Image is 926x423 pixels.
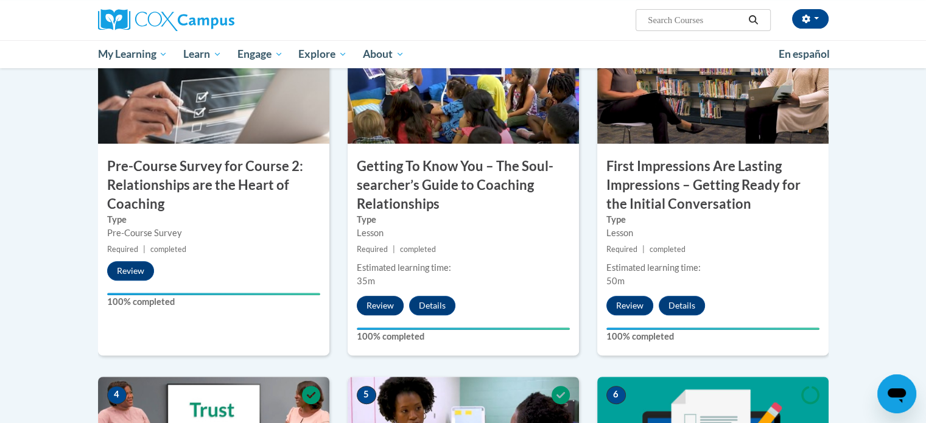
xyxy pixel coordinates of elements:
a: Engage [230,40,291,68]
div: Estimated learning time: [357,261,570,274]
div: Pre-Course Survey [107,226,320,240]
span: 35m [357,276,375,286]
button: Review [357,296,404,315]
span: Explore [298,47,347,61]
h3: First Impressions Are Lasting Impressions – Getting Ready for the Initial Conversation [597,157,829,213]
a: Explore [290,40,355,68]
h3: Getting To Know You – The Soul-searcher’s Guide to Coaching Relationships [348,157,579,213]
label: Type [357,213,570,226]
a: My Learning [90,40,176,68]
span: | [393,245,395,254]
div: Lesson [606,226,819,240]
label: 100% completed [107,295,320,309]
label: Type [606,213,819,226]
span: 5 [357,386,376,404]
button: Review [606,296,653,315]
span: 50m [606,276,625,286]
button: Details [409,296,455,315]
span: | [143,245,146,254]
img: Cox Campus [98,9,234,31]
a: Cox Campus [98,9,329,31]
img: Course Image [348,22,579,144]
span: completed [650,245,686,254]
a: About [355,40,412,68]
button: Search [744,13,762,27]
span: Required [107,245,138,254]
span: My Learning [97,47,167,61]
div: Main menu [80,40,847,68]
img: Course Image [597,22,829,144]
iframe: Button to launch messaging window [877,374,916,413]
div: Your progress [107,293,320,295]
span: En español [779,47,830,60]
input: Search Courses [647,13,744,27]
label: Type [107,213,320,226]
h3: Pre-Course Survey for Course 2: Relationships are the Heart of Coaching [98,157,329,213]
button: Review [107,261,154,281]
span: Required [606,245,637,254]
span: | [642,245,645,254]
label: 100% completed [606,330,819,343]
span: Engage [237,47,283,61]
div: Lesson [357,226,570,240]
label: 100% completed [357,330,570,343]
span: 4 [107,386,127,404]
a: En español [771,41,838,67]
div: Estimated learning time: [606,261,819,274]
span: completed [400,245,436,254]
span: Learn [183,47,222,61]
div: Your progress [357,327,570,330]
img: Course Image [98,22,329,144]
span: About [363,47,404,61]
button: Details [659,296,705,315]
button: Account Settings [792,9,829,29]
a: Learn [175,40,230,68]
span: completed [150,245,186,254]
div: Your progress [606,327,819,330]
span: Required [357,245,388,254]
span: 6 [606,386,626,404]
